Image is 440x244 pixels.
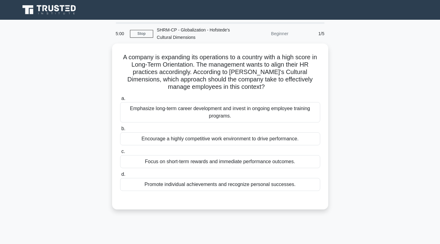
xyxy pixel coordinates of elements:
div: Beginner [238,27,292,40]
span: c. [121,149,125,154]
div: SHRM-CP - Globalization - Hofstede's Cultural Dimensions [153,24,238,43]
a: Stop [130,30,153,38]
div: Promote individual achievements and recognize personal successes. [120,178,320,191]
div: 1/5 [292,27,328,40]
h5: A company is expanding its operations to a country with a high score in Long-Term Orientation. Th... [119,53,321,91]
span: d. [121,172,125,177]
span: a. [121,96,125,101]
div: 5:00 [112,27,130,40]
span: b. [121,126,125,131]
div: Encourage a highly competitive work environment to drive performance. [120,132,320,145]
div: Emphasize long-term career development and invest in ongoing employee training programs. [120,102,320,122]
div: Focus on short-term rewards and immediate performance outcomes. [120,155,320,168]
